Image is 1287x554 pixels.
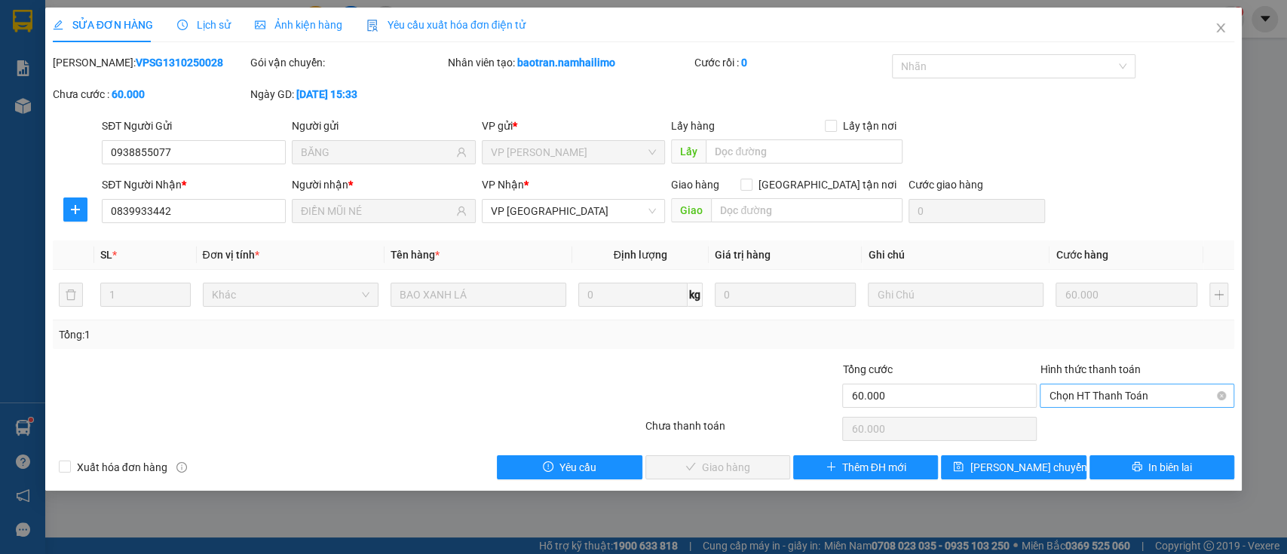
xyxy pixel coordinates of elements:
b: [DATE] 15:33 [296,88,357,100]
span: Xuất hóa đơn hàng [71,459,173,476]
span: edit [53,20,63,30]
b: baotran.namhailimo [517,57,615,69]
button: plusThêm ĐH mới [793,455,938,479]
span: Tên hàng [391,249,440,261]
span: Đơn vị tính [203,249,259,261]
span: exclamation-circle [543,461,553,473]
div: SĐT Người Nhận [102,176,286,193]
div: [PERSON_NAME]: [53,54,247,71]
div: Gói vận chuyển: [250,54,445,71]
span: Giao [671,198,711,222]
span: plus [826,461,836,473]
span: clock-circle [177,20,188,30]
th: Ghi chú [862,240,1050,270]
input: Cước giao hàng [909,199,1045,223]
input: Dọc đường [711,198,902,222]
span: In biên lai [1148,459,1192,476]
span: SỬA ĐƠN HÀNG [53,19,153,31]
button: Close [1200,8,1242,50]
span: user [456,147,467,158]
input: VD: Bàn, Ghế [391,283,566,307]
input: Dọc đường [706,139,902,164]
span: VP chợ Mũi Né [491,200,657,222]
input: Tên người nhận [301,203,453,219]
span: Lấy tận nơi [837,118,902,134]
span: Giá trị hàng [715,249,771,261]
span: Tổng cước [842,363,892,375]
b: 0 [741,57,747,69]
span: user [456,206,467,216]
span: printer [1132,461,1142,473]
button: plus [63,197,87,222]
div: Chưa cước : [53,86,247,103]
label: Cước giao hàng [909,179,983,191]
div: Chưa thanh toán [644,418,841,444]
span: Lấy [671,139,706,164]
input: Ghi Chú [868,283,1043,307]
div: Nhân viên tạo: [448,54,691,71]
b: VPSG1310250028 [136,57,223,69]
img: icon [366,20,378,32]
span: info-circle [176,462,187,473]
div: Người gửi [292,118,476,134]
div: Người nhận [292,176,476,193]
button: checkGiao hàng [645,455,790,479]
span: Ảnh kiện hàng [255,19,342,31]
div: VP gửi [482,118,666,134]
label: Hình thức thanh toán [1040,363,1140,375]
span: Lấy hàng [671,120,715,132]
span: close [1215,22,1227,34]
span: kg [688,283,703,307]
span: Khác [212,283,369,306]
button: save[PERSON_NAME] chuyển hoàn [941,455,1086,479]
div: Ngày GD: [250,86,445,103]
span: VP Nhận [482,179,524,191]
span: plus [64,204,87,216]
span: Yêu cầu xuất hóa đơn điện tử [366,19,526,31]
div: Cước rồi : [694,54,889,71]
span: [GEOGRAPHIC_DATA] tận nơi [752,176,902,193]
span: Chọn HT Thanh Toán [1049,384,1225,407]
span: Cước hàng [1056,249,1108,261]
input: 0 [715,283,856,307]
div: Tổng: 1 [59,326,498,343]
span: save [953,461,964,473]
span: SL [100,249,112,261]
button: plus [1209,283,1228,307]
span: Lịch sử [177,19,231,31]
span: Yêu cầu [559,459,596,476]
input: Tên người gửi [301,144,453,161]
span: Thêm ĐH mới [842,459,906,476]
span: [PERSON_NAME] chuyển hoàn [970,459,1113,476]
span: Giao hàng [671,179,719,191]
input: 0 [1056,283,1197,307]
button: delete [59,283,83,307]
span: picture [255,20,265,30]
span: Định lượng [614,249,667,261]
button: exclamation-circleYêu cầu [497,455,642,479]
div: SĐT Người Gửi [102,118,286,134]
span: VP Phạm Ngũ Lão [491,141,657,164]
button: printerIn biên lai [1089,455,1234,479]
b: 60.000 [112,88,145,100]
span: close-circle [1217,391,1226,400]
